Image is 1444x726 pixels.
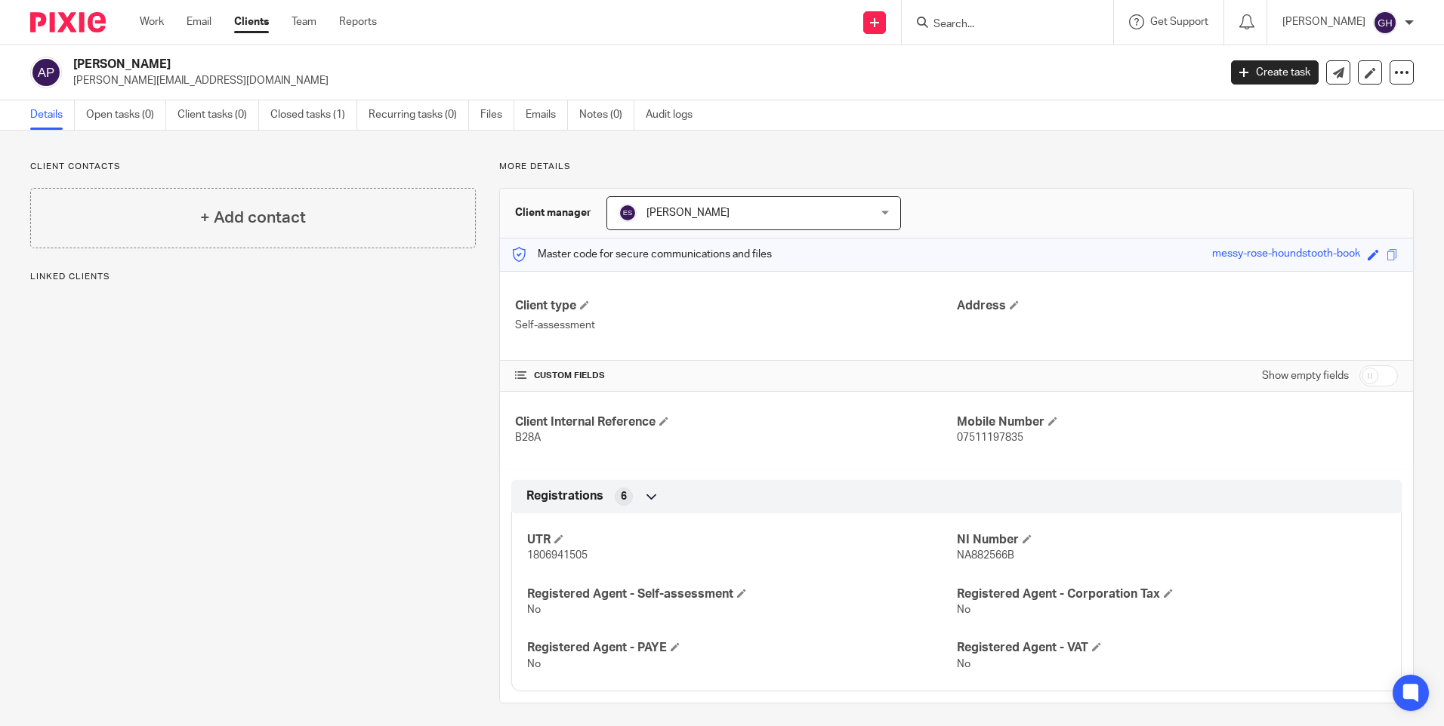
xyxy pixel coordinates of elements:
span: No [527,604,541,615]
p: [PERSON_NAME] [1282,14,1365,29]
img: svg%3E [619,204,637,222]
h4: Client type [515,298,956,314]
h4: NI Number [957,532,1386,548]
a: Audit logs [646,100,704,130]
h4: + Add contact [200,206,306,229]
h4: Registered Agent - Corporation Tax [957,586,1386,602]
a: Closed tasks (1) [270,100,357,130]
div: messy-rose-houndstooth-book [1212,246,1360,263]
img: svg%3E [30,57,62,88]
a: Email [187,14,211,29]
p: Self-assessment [515,318,956,333]
h4: Registered Agent - Self-assessment [527,586,956,602]
a: Reports [339,14,377,29]
a: Details [30,100,75,130]
a: Team [292,14,316,29]
span: Registrations [526,488,603,504]
span: B28A [515,432,541,443]
p: [PERSON_NAME][EMAIL_ADDRESS][DOMAIN_NAME] [73,73,1208,88]
span: No [527,659,541,669]
a: Open tasks (0) [86,100,166,130]
span: No [957,659,970,669]
a: Files [480,100,514,130]
h4: Client Internal Reference [515,414,956,430]
a: Emails [526,100,568,130]
h2: [PERSON_NAME] [73,57,981,72]
a: Notes (0) [579,100,634,130]
span: 07511197835 [957,432,1023,443]
h4: Mobile Number [957,414,1398,430]
p: Linked clients [30,271,476,283]
input: Search [932,18,1068,32]
span: No [957,604,970,615]
label: Show empty fields [1262,368,1349,383]
a: Create task [1231,60,1319,85]
h4: Registered Agent - VAT [957,640,1386,656]
span: 6 [621,489,627,504]
h4: UTR [527,532,956,548]
span: 1806941505 [527,550,588,561]
span: NA882566B [957,550,1014,561]
p: Client contacts [30,161,476,173]
img: Pixie [30,12,106,32]
h4: Registered Agent - PAYE [527,640,956,656]
span: [PERSON_NAME] [646,208,730,218]
p: Master code for secure communications and files [511,247,772,262]
a: Client tasks (0) [177,100,259,130]
h4: CUSTOM FIELDS [515,370,956,382]
a: Recurring tasks (0) [369,100,469,130]
span: Get Support [1150,17,1208,27]
h3: Client manager [515,205,591,220]
a: Work [140,14,164,29]
a: Clients [234,14,269,29]
h4: Address [957,298,1398,314]
img: svg%3E [1373,11,1397,35]
p: More details [499,161,1414,173]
